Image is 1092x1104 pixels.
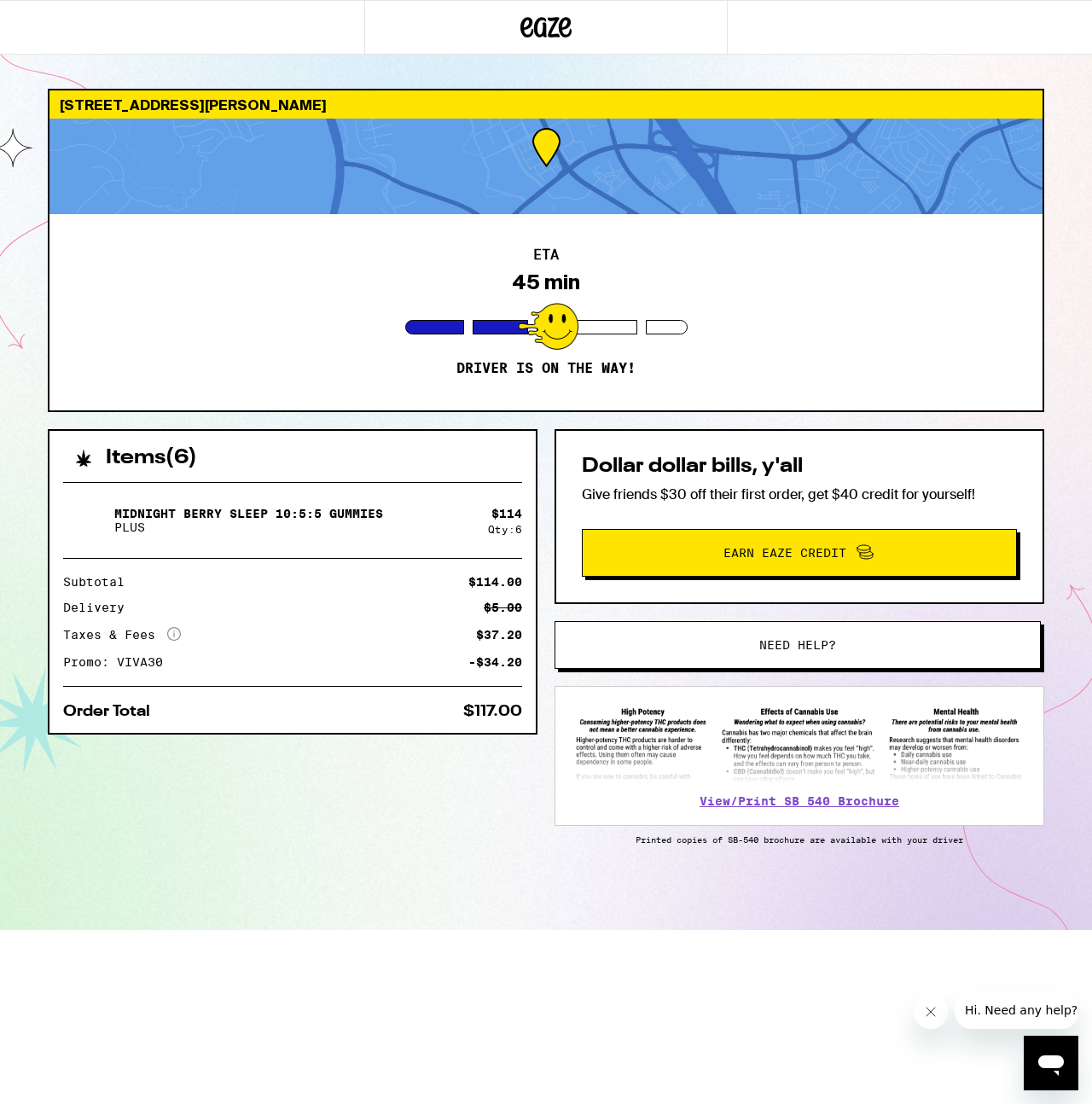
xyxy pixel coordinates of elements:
[555,621,1041,669] button: Need help?
[63,704,162,719] div: Order Total
[49,90,1043,119] div: [STREET_ADDRESS][PERSON_NAME]
[63,601,136,613] div: Delivery
[463,704,522,719] div: $117.00
[759,639,836,651] span: Need help?
[700,794,899,808] a: View/Print SB 540 Brochure
[114,520,383,534] p: PLUS
[114,507,383,520] p: Midnight Berry SLEEP 10:5:5 Gummies
[106,448,197,468] h2: Items ( 6 )
[63,497,111,544] img: Midnight Berry SLEEP 10:5:5 Gummies
[723,547,846,559] span: Earn Eaze Credit
[468,576,522,588] div: $114.00
[63,627,181,642] div: Taxes & Fees
[533,248,559,262] h2: ETA
[955,991,1078,1029] iframe: Message from company
[582,456,1017,477] h2: Dollar dollar bills, y'all
[488,524,522,535] div: Qty: 6
[456,360,636,377] p: Driver is on the way!
[476,629,522,641] div: $37.20
[484,601,522,613] div: $5.00
[572,704,1026,783] img: SB 540 Brochure preview
[512,270,580,294] div: 45 min
[582,529,1017,577] button: Earn Eaze Credit
[63,656,175,668] div: Promo: VIVA30
[491,507,522,520] div: $ 114
[555,834,1044,845] p: Printed copies of SB-540 brochure are available with your driver
[582,485,1017,503] p: Give friends $30 off their first order, get $40 credit for yourself!
[914,995,948,1029] iframe: Close message
[63,576,136,588] div: Subtotal
[468,656,522,668] div: -$34.20
[1024,1036,1078,1090] iframe: Button to launch messaging window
